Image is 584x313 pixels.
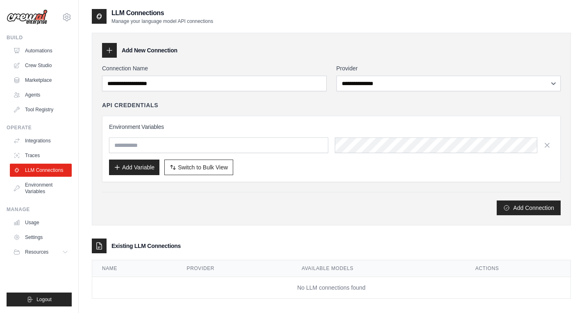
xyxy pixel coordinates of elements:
[111,242,181,250] h3: Existing LLM Connections
[10,88,72,101] a: Agents
[10,59,72,72] a: Crew Studio
[111,8,213,18] h2: LLM Connections
[336,64,561,72] label: Provider
[7,293,72,306] button: Logout
[111,18,213,25] p: Manage your language model API connections
[10,216,72,229] a: Usage
[466,260,570,277] th: Actions
[7,9,48,25] img: Logo
[292,260,466,277] th: Available Models
[10,134,72,147] a: Integrations
[10,44,72,57] a: Automations
[10,164,72,177] a: LLM Connections
[7,206,72,213] div: Manage
[10,245,72,259] button: Resources
[10,231,72,244] a: Settings
[177,260,292,277] th: Provider
[164,160,233,175] button: Switch to Bulk View
[102,64,327,72] label: Connection Name
[7,124,72,131] div: Operate
[109,160,159,175] button: Add Variable
[10,103,72,116] a: Tool Registry
[102,101,158,109] h4: API Credentials
[10,74,72,87] a: Marketplace
[25,249,48,255] span: Resources
[7,34,72,41] div: Build
[92,277,570,299] td: No LLM connections found
[178,163,228,171] span: Switch to Bulk View
[10,149,72,162] a: Traces
[109,123,554,131] h3: Environment Variables
[36,296,52,303] span: Logout
[92,260,177,277] th: Name
[497,200,561,215] button: Add Connection
[10,178,72,198] a: Environment Variables
[122,46,177,54] h3: Add New Connection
